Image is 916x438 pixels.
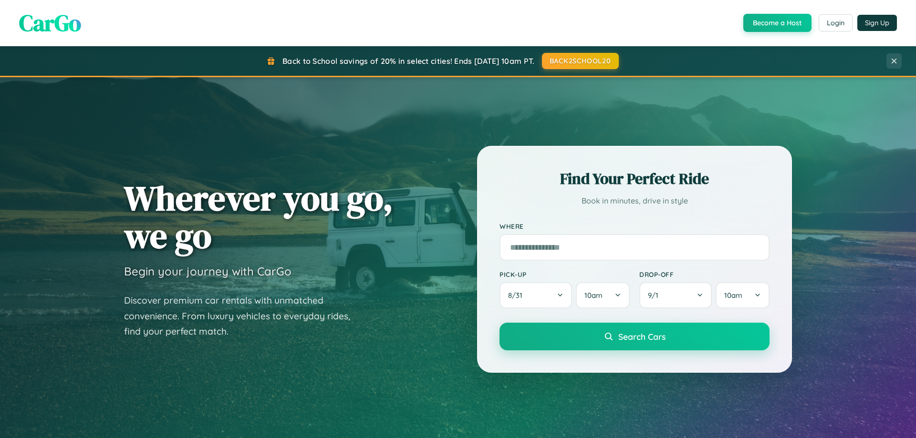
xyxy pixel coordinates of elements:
span: Back to School savings of 20% in select cities! Ends [DATE] 10am PT. [282,56,534,66]
h2: Find Your Perfect Ride [500,168,770,189]
span: 10am [584,291,603,300]
span: 9 / 1 [648,291,663,300]
p: Book in minutes, drive in style [500,194,770,208]
button: Sign Up [857,15,897,31]
button: 8/31 [500,282,572,308]
button: Login [819,14,853,31]
h1: Wherever you go, we go [124,179,393,255]
button: 10am [716,282,770,308]
label: Where [500,222,770,230]
button: BACK2SCHOOL20 [542,53,619,69]
span: 8 / 31 [508,291,527,300]
button: 10am [576,282,630,308]
span: CarGo [19,7,81,39]
button: 9/1 [639,282,712,308]
label: Pick-up [500,270,630,278]
span: Search Cars [618,331,666,342]
span: 10am [724,291,742,300]
p: Discover premium car rentals with unmatched convenience. From luxury vehicles to everyday rides, ... [124,293,363,339]
h3: Begin your journey with CarGo [124,264,291,278]
label: Drop-off [639,270,770,278]
button: Search Cars [500,323,770,350]
button: Become a Host [743,14,812,32]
